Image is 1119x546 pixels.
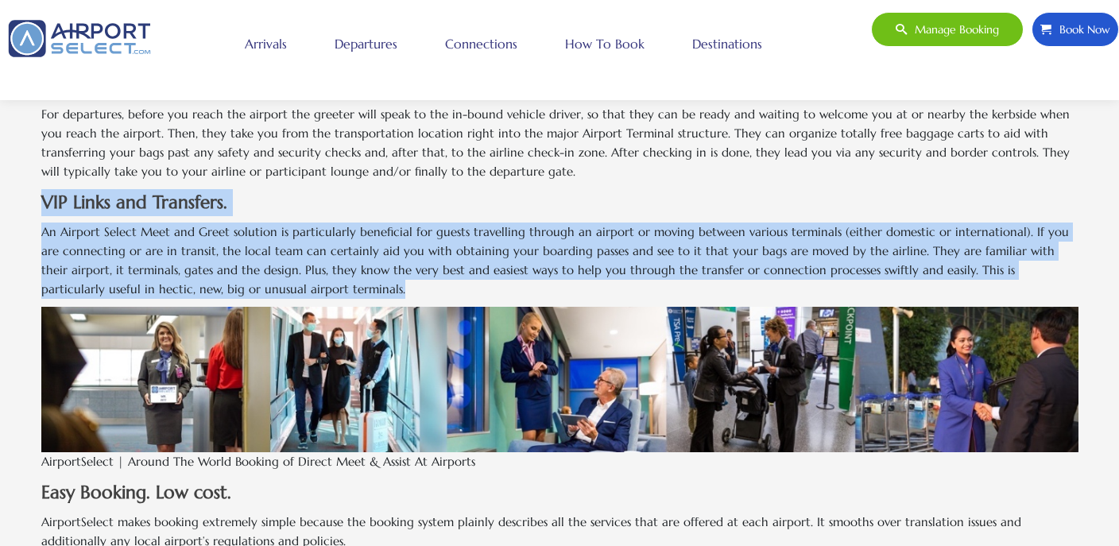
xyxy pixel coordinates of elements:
[41,481,231,503] strong: Easy Booking. Low cost.
[688,24,766,64] a: Destinations
[41,307,1078,452] img: A person standing next to a person Description automatically generated
[41,105,1078,181] p: For departures, before you reach the airport the greeter will speak to the in-bound vehicle drive...
[331,24,401,64] a: Departures
[41,452,1078,471] figcaption: AirportSelect | Around The World Booking of Direct Meet & Assist At Airports
[871,12,1024,47] a: Manage booking
[41,223,1078,299] p: An Airport Select Meet and Greet solution is particularly beneficial for guests travelling throug...
[561,24,649,64] a: How to book
[441,24,521,64] a: Connections
[1051,13,1110,46] span: Book Now
[907,13,999,46] span: Manage booking
[241,24,291,64] a: Arrivals
[41,191,227,213] strong: VIP Links and Transfers.
[1032,12,1119,47] a: Book Now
